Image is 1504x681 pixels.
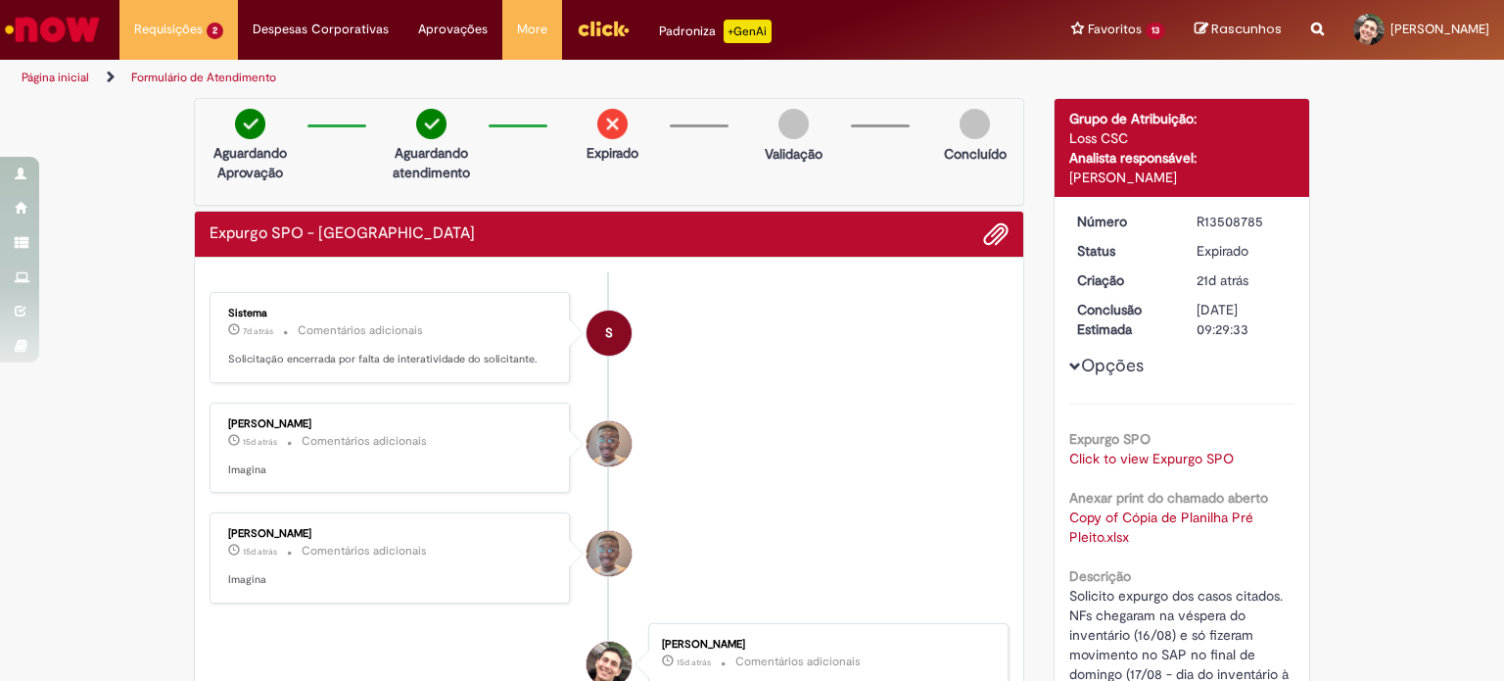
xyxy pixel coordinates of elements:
b: Anexar print do chamado aberto [1069,489,1268,507]
span: 7d atrás [243,325,273,337]
div: 09/09/2025 15:52:47 [1197,270,1288,290]
span: Requisições [134,20,203,39]
ul: Trilhas de página [15,60,988,96]
div: Israel Candido Rodrigues Lopes [587,531,632,576]
img: img-circle-grey.png [778,109,809,139]
b: Descrição [1069,567,1131,585]
time: 15/09/2025 14:24:41 [677,657,711,668]
img: check-circle-green.png [235,109,265,139]
span: Rascunhos [1211,20,1282,38]
h2: Expurgo SPO - Risco Histórico de tíquete [210,225,475,243]
div: [PERSON_NAME] [662,639,988,651]
a: Página inicial [22,70,89,85]
span: Favoritos [1088,20,1142,39]
div: Expirado [1197,241,1288,261]
p: +GenAi [724,20,772,43]
a: Download de Copy of Cópia de Planilha Pré Pleito.xlsx [1069,509,1257,546]
img: remove.png [597,109,628,139]
span: S [605,310,613,357]
time: 15/09/2025 15:56:20 [243,546,277,558]
a: Click to view Expurgo SPO [1069,450,1234,467]
div: [PERSON_NAME] [228,528,554,540]
small: Comentários adicionais [302,433,427,450]
img: ServiceNow [2,10,103,49]
span: Despesas Corporativas [253,20,389,39]
dt: Criação [1062,270,1183,290]
div: [DATE] 09:29:33 [1197,300,1288,339]
a: Rascunhos [1195,21,1282,39]
small: Comentários adicionais [735,654,861,670]
img: click_logo_yellow_360x200.png [577,14,630,43]
dt: Status [1062,241,1183,261]
span: Aprovações [418,20,488,39]
span: 15d atrás [243,546,277,558]
time: 09/09/2025 15:52:47 [1197,271,1248,289]
div: [PERSON_NAME] [228,418,554,430]
div: [PERSON_NAME] [1069,168,1295,187]
div: Loss CSC [1069,128,1295,148]
div: System [587,311,632,356]
time: 15/09/2025 16:31:19 [243,436,277,448]
div: Grupo de Atribuição: [1069,109,1295,128]
span: 21d atrás [1197,271,1248,289]
span: 15d atrás [243,436,277,448]
span: 2 [207,23,223,39]
dt: Número [1062,212,1183,231]
time: 23/09/2025 14:31:19 [243,325,273,337]
img: check-circle-green.png [416,109,446,139]
p: Solicitação encerrada por falta de interatividade do solicitante. [228,352,554,367]
a: Formulário de Atendimento [131,70,276,85]
span: [PERSON_NAME] [1390,21,1489,37]
dt: Conclusão Estimada [1062,300,1183,339]
button: Adicionar anexos [983,221,1009,247]
p: Validação [765,144,822,164]
div: Padroniza [659,20,772,43]
p: Concluído [944,144,1007,164]
span: 13 [1146,23,1165,39]
p: Imagina [228,572,554,588]
p: Aguardando atendimento [384,143,479,182]
b: Expurgo SPO [1069,430,1151,448]
p: Aguardando Aprovação [203,143,298,182]
small: Comentários adicionais [298,322,423,339]
span: More [517,20,547,39]
small: Comentários adicionais [302,543,427,559]
div: Analista responsável: [1069,148,1295,168]
img: img-circle-grey.png [960,109,990,139]
div: R13508785 [1197,212,1288,231]
div: Israel Candido Rodrigues Lopes [587,421,632,466]
p: Expirado [587,143,638,163]
div: Sistema [228,308,554,319]
p: Imagina [228,462,554,478]
span: 15d atrás [677,657,711,668]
